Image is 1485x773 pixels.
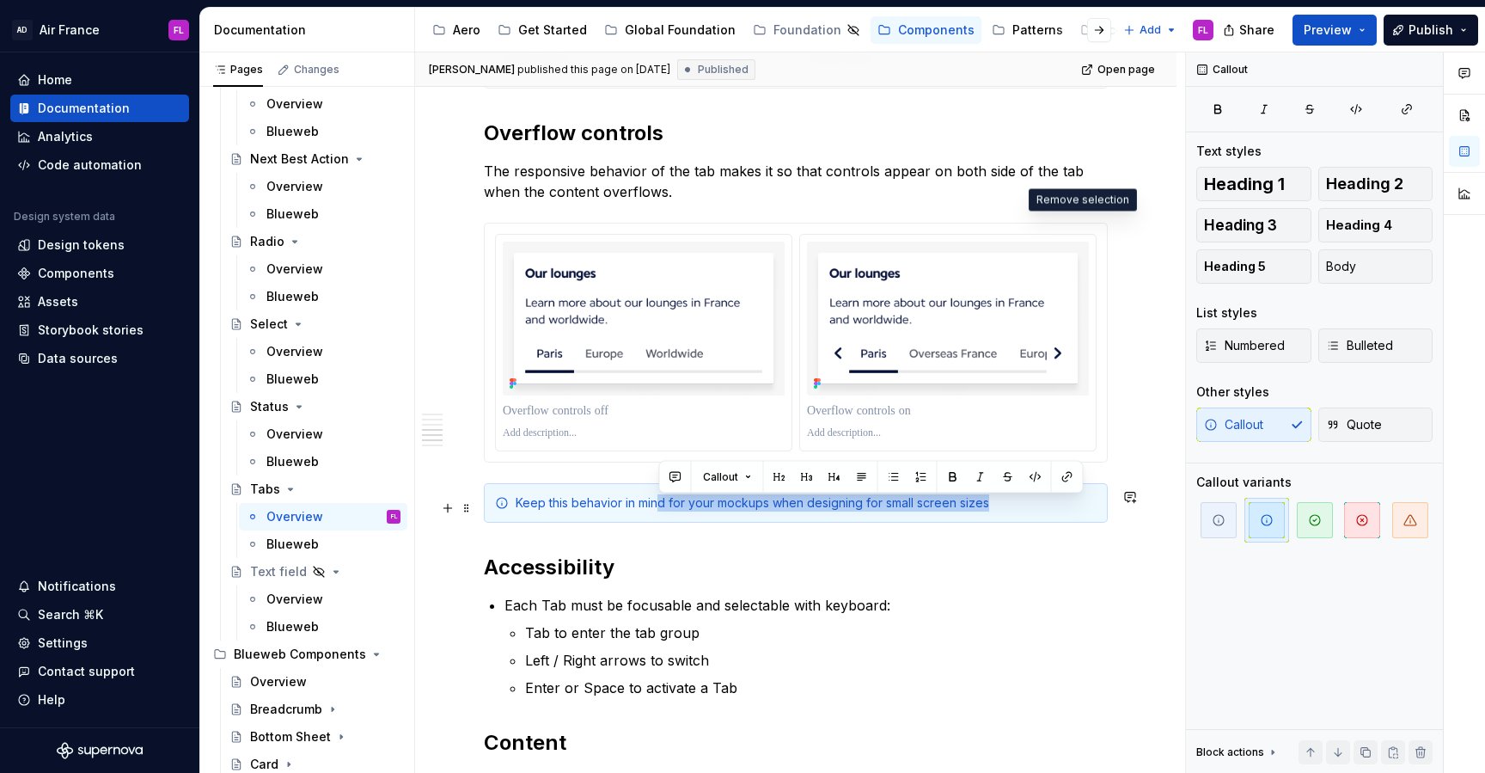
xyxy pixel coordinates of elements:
div: Air France [40,21,100,39]
div: Data sources [38,350,118,367]
div: Design tokens [38,236,125,254]
p: Each Tab must be focusable and selectable with keyboard: [504,595,1108,616]
a: Analytics [10,123,189,150]
div: Blueweb [266,453,319,470]
button: Heading 4 [1318,208,1433,242]
button: Publish [1384,15,1478,46]
div: Card [250,756,278,773]
a: Data sources [10,345,189,372]
a: Overview [239,90,407,118]
button: Help [10,686,189,714]
p: The responsive behavior of the tab makes it so that controls appear on both side of the tab when ... [484,161,1108,202]
div: Next Best Action [250,150,349,168]
div: Aero [453,21,480,39]
button: Share [1214,15,1286,46]
div: Home [38,71,72,89]
div: Block actions [1196,740,1280,764]
button: Heading 2 [1318,167,1433,201]
div: Overview [266,591,323,608]
div: Callout variants [1196,474,1292,491]
a: Overview [239,255,407,283]
div: Settings [38,635,88,652]
a: Overview [239,338,407,365]
svg: Supernova Logo [57,742,143,759]
div: Blueweb [266,206,319,223]
span: Heading 1 [1204,175,1285,193]
a: Blueweb [239,613,407,641]
a: Breadcrumb [223,696,407,723]
div: Assets [38,293,78,310]
span: Share [1239,21,1274,39]
div: Global Foundation [625,21,736,39]
div: FL [391,508,397,525]
span: Open page [1097,63,1155,77]
div: Select [250,316,288,333]
span: Heading 5 [1204,258,1266,275]
a: Documentation [10,95,189,122]
button: Notifications [10,573,189,600]
div: Blueweb [266,536,319,553]
a: OverviewFL [239,503,407,531]
span: Bulleted [1326,337,1393,354]
p: Tab to enter the tab group [525,623,1108,643]
div: Overview [266,426,323,443]
div: Blueweb Components [234,646,366,663]
div: Changes [294,63,339,77]
a: Bottom Sheet [223,723,407,751]
div: Contact support [38,663,135,680]
div: Breadcrumb [250,701,322,718]
a: Patterns [985,16,1070,44]
a: Radio [223,228,407,255]
button: Heading 5 [1196,249,1311,284]
a: Overview [239,420,407,448]
div: List styles [1196,304,1257,322]
a: Tabs [223,475,407,503]
div: Overview [266,261,323,278]
button: Heading 3 [1196,208,1311,242]
a: Overview [239,173,407,200]
p: Left / Right arrows to switch [525,650,1108,671]
a: Design tokens [10,231,189,259]
div: Analytics [38,128,93,145]
div: Bottom Sheet [250,728,331,745]
a: Open page [1076,58,1163,82]
span: Heading 4 [1326,217,1392,234]
a: Code automation [10,151,189,179]
div: Overview [266,178,323,195]
div: AD [12,20,33,40]
button: Quote [1318,408,1433,442]
a: Text field [223,558,407,586]
div: Page tree [425,13,1115,47]
h2: Overflow controls [484,120,1108,147]
span: Numbered [1204,337,1285,354]
a: Blueweb [239,365,407,393]
div: Patterns [1012,21,1063,39]
div: Storybook stories [38,322,144,339]
h2: Content [484,729,1108,757]
div: Documentation [214,21,407,39]
div: FL [174,23,184,37]
a: Home [10,66,189,94]
span: Body [1326,258,1356,275]
div: Code automation [38,156,142,174]
div: Get Started [518,21,587,39]
div: Blueweb [266,618,319,635]
button: ADAir FranceFL [3,11,196,48]
div: Help [38,691,65,709]
div: Blueweb [266,288,319,305]
div: Text styles [1196,143,1262,160]
button: Search ⌘K [10,601,189,629]
a: Aero [425,16,487,44]
div: Notifications [38,578,116,595]
div: Blueweb [266,371,319,388]
a: Select [223,310,407,338]
div: Foundation [773,21,841,39]
a: Foundation [746,16,867,44]
a: Settings [10,629,189,657]
div: Documentation [38,100,130,117]
a: Blueweb [239,118,407,145]
span: Quote [1326,416,1382,433]
span: Preview [1304,21,1352,39]
a: Next Best Action [223,145,407,173]
div: Other styles [1196,383,1269,401]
